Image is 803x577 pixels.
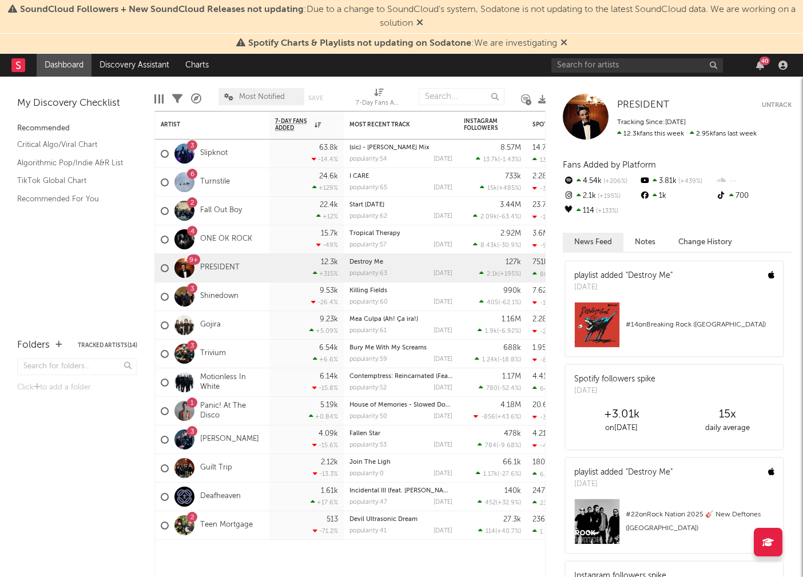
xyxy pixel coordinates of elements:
div: House of Memories - Slowed Down Version [349,402,452,408]
div: 1.16M [502,316,521,323]
a: Destroy Me [349,259,383,265]
div: Devil Ultrasonic Dream [349,516,452,523]
div: ( ) [480,184,521,192]
div: -136k [532,213,556,221]
div: [DATE] [434,270,452,277]
div: popularity: 53 [349,442,387,448]
a: Gojira [200,320,221,330]
div: 478k [504,430,521,437]
a: Mea Culpa (Ah! Ça ira!) [349,316,418,323]
button: Tracked Artists(14) [78,343,137,348]
div: Tropical Therapy [349,230,452,237]
div: 15.7k [321,230,338,237]
div: 7-Day Fans Added (7-Day Fans Added) [356,97,401,110]
span: +133 % [594,208,618,214]
div: 700 [715,189,792,204]
div: 180k [532,459,549,466]
div: 15 x [674,408,780,421]
div: 4.41M [532,373,553,380]
div: 9.23k [320,316,338,323]
span: Tracking Since: [DATE] [617,119,686,126]
div: ( ) [479,384,521,392]
div: 3.6M [532,230,549,237]
span: 12.3k fans this week [617,130,684,137]
span: 405 [487,300,498,306]
div: ( ) [478,441,521,449]
div: I CARE [349,173,452,180]
div: Mea Culpa (Ah! Ça ira!) [349,316,452,323]
div: [DATE] [434,299,452,305]
a: Fall Out Boy [200,206,242,216]
div: 131k [532,156,552,164]
div: Instagram Followers [464,118,504,132]
span: Dismiss [416,19,423,28]
a: (sic) - [PERSON_NAME] Mix [349,145,430,151]
div: Click to add a folder. [17,381,137,395]
div: [DATE] [574,385,655,397]
span: +32.9 % [498,500,519,506]
span: -63.4 % [499,214,519,220]
span: -30.9 % [499,242,519,249]
div: +17.6 % [311,499,338,506]
span: 2.1k [487,271,498,277]
div: 247k [532,487,549,495]
span: Fans Added by Platform [563,161,656,169]
div: +315 % [313,270,338,277]
div: ( ) [478,499,521,506]
div: 7-Day Fans Added (7-Day Fans Added) [356,82,401,116]
div: +12 % [316,213,338,220]
input: Search for folders... [17,359,137,375]
span: 15k [487,185,497,192]
div: 12.3k [321,258,338,266]
span: +485 % [499,185,519,192]
div: 2.92M [500,230,521,237]
div: ( ) [475,356,521,363]
div: 1.17M [502,373,521,380]
button: Save [308,95,323,101]
a: Killing Fields [349,288,387,294]
div: +129 % [312,184,338,192]
div: (sic) - Ulrich Wild Mix [349,145,452,151]
span: -856 [481,414,495,420]
div: -49 % [316,241,338,249]
button: 40 [756,61,764,70]
div: popularity: 0 [349,471,384,477]
span: 2.95k fans last week [617,130,757,137]
span: 13.7k [483,157,498,163]
div: [DATE] [434,328,452,334]
a: PRESIDENT [617,100,669,111]
span: 8.43k [480,242,497,249]
button: Untrack [762,100,792,111]
span: Spotify Charts & Playlists not updating on Sodatone [248,39,471,48]
div: Fallen Star [349,431,452,437]
div: [DATE] [434,442,452,448]
div: 4.21M [532,430,552,437]
div: 140k [504,487,521,495]
a: Bury Me With My Screams [349,345,427,351]
div: -3.41k [532,413,558,421]
div: popularity: 61 [349,328,387,334]
span: 784 [485,443,496,449]
span: -1.43 % [500,157,519,163]
div: Bury Me With My Screams [349,345,452,351]
div: 127k [506,258,521,266]
div: popularity: 60 [349,299,388,305]
span: : We are investigating [248,39,557,48]
a: Discovery Assistant [92,54,177,77]
div: 66.1k [503,459,521,466]
div: A&R Pipeline [191,82,201,116]
div: 9.53k [320,287,338,295]
div: Killing Fields [349,288,452,294]
a: Trivium [200,349,226,359]
span: 7-Day Fans Added [275,118,312,132]
div: 7.62M [532,287,553,295]
a: Tropical Therapy [349,230,400,237]
div: -71.2 % [313,527,338,535]
div: on [DATE] [569,421,674,435]
div: [DATE] [434,499,452,506]
div: 24.6k [319,173,338,180]
div: ( ) [476,470,521,477]
div: -87.7k [532,356,559,364]
span: -27.6 % [499,471,519,477]
a: Teen Mortgage [200,520,253,530]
